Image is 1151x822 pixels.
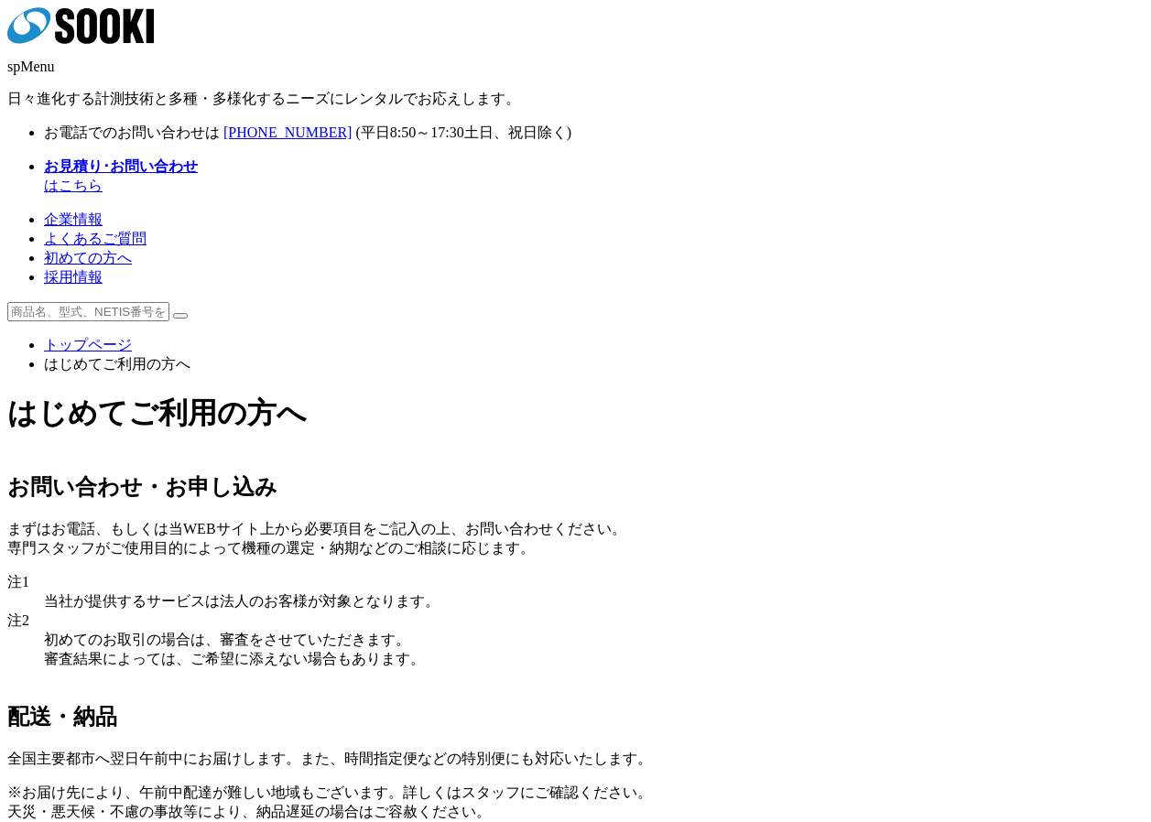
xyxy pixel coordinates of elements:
p: 日々進化する計測技術と多種・多様化するニーズにレンタルでお応えします。 [7,90,1144,109]
span: spMenu [7,59,55,74]
a: 採用情報 [44,269,103,285]
dd: 当社が提供するサービスは法人のお客様が対象となります。 [44,592,1144,611]
span: はこちら [44,158,198,193]
h1: はじめてご利用の方へ [7,394,1144,434]
p: まずはお電話、もしくは当WEBサイト上から必要項目をご記入の上、お問い合わせください。 専門スタッフがご使用目的によって機種の選定・納期などのご相談に応じます。 [7,520,1144,558]
strong: お見積り･お問い合わせ [44,158,198,174]
a: [PHONE_NUMBER] [223,124,352,140]
a: 企業情報 [44,211,103,227]
p: 全国主要都市へ翌日午前中にお届けします。また、時間指定便などの特別便にも対応いたします。 [7,750,1144,769]
p: ※お届け先により、午前中配達が難しい地域もございます。詳しくはスタッフにご確認ください。 天災・悪天候・不慮の事故等により、納品遅延の場合はご容赦ください。 [7,784,1144,822]
dt: 注1 [7,573,1144,592]
h2: お問い合わせ・お申し込み [7,472,1144,502]
a: お見積り･お問い合わせはこちら [44,158,198,193]
a: 初めての方へ [44,250,132,265]
a: トップページ [44,337,132,352]
dt: 注2 [7,611,1144,631]
input: 商品名、型式、NETIS番号を入力してください [7,302,169,321]
span: 8:50 [390,124,416,140]
span: (平日 ～ 土日、祝日除く) [355,124,571,140]
h2: 配送・納品 [7,702,1144,731]
span: お電話でのお問い合わせは [44,124,220,140]
a: よくあるご質問 [44,231,147,246]
dd: 初めてのお取引の場合は、審査をさせていただきます。 審査結果によっては、ご希望に添えない場合もあります。 [44,631,1144,669]
li: はじめてご利用の方へ [44,355,1144,374]
span: 17:30 [430,124,463,140]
